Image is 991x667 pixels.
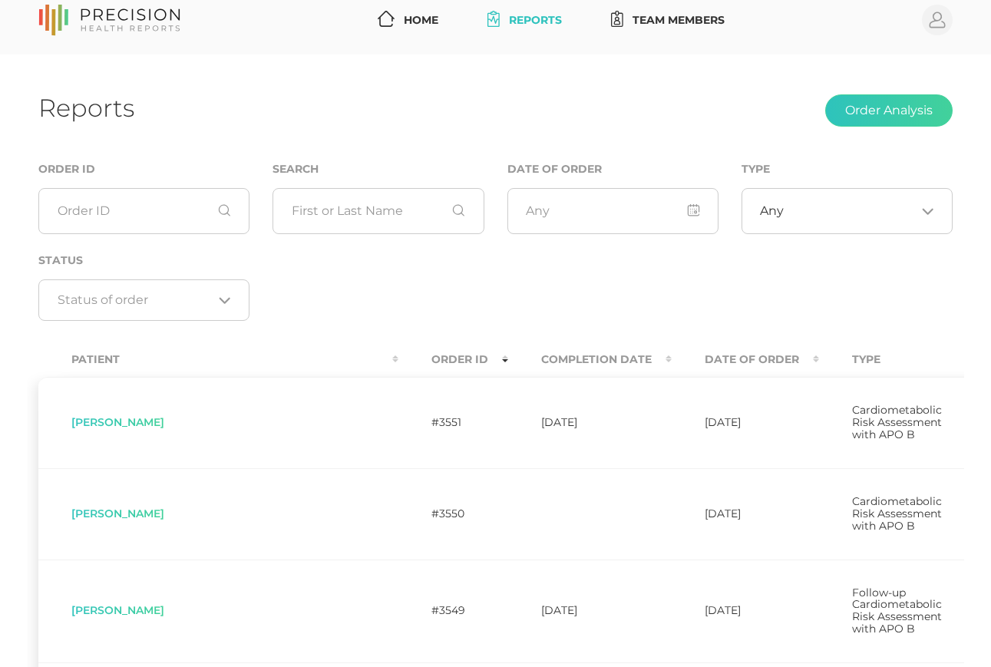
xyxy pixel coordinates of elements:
[825,94,953,127] button: Order Analysis
[398,560,508,663] td: #3549
[742,163,770,176] label: Type
[398,342,508,377] th: Order ID : activate to sort column ascending
[760,203,784,219] span: Any
[852,586,942,636] span: Follow-up Cardiometabolic Risk Assessment with APO B
[71,507,164,520] span: [PERSON_NAME]
[398,377,508,468] td: #3551
[819,342,975,377] th: Type : activate to sort column ascending
[38,279,249,321] div: Search for option
[38,188,249,234] input: Order ID
[784,203,915,219] input: Search for option
[481,6,568,35] a: Reports
[672,377,819,468] td: [DATE]
[71,415,164,429] span: [PERSON_NAME]
[58,292,213,308] input: Search for option
[38,254,83,267] label: Status
[38,163,95,176] label: Order ID
[273,163,319,176] label: Search
[508,560,672,663] td: [DATE]
[852,494,942,533] span: Cardiometabolic Risk Assessment with APO B
[508,377,672,468] td: [DATE]
[605,6,731,35] a: Team Members
[398,468,508,560] td: #3550
[852,403,942,441] span: Cardiometabolic Risk Assessment with APO B
[38,93,134,123] h1: Reports
[273,188,484,234] input: First or Last Name
[672,468,819,560] td: [DATE]
[507,163,602,176] label: Date of Order
[672,342,819,377] th: Date Of Order : activate to sort column ascending
[507,188,718,234] input: Any
[508,342,672,377] th: Completion Date : activate to sort column ascending
[742,188,953,234] div: Search for option
[38,342,398,377] th: Patient : activate to sort column ascending
[672,560,819,663] td: [DATE]
[71,603,164,617] span: [PERSON_NAME]
[372,6,444,35] a: Home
